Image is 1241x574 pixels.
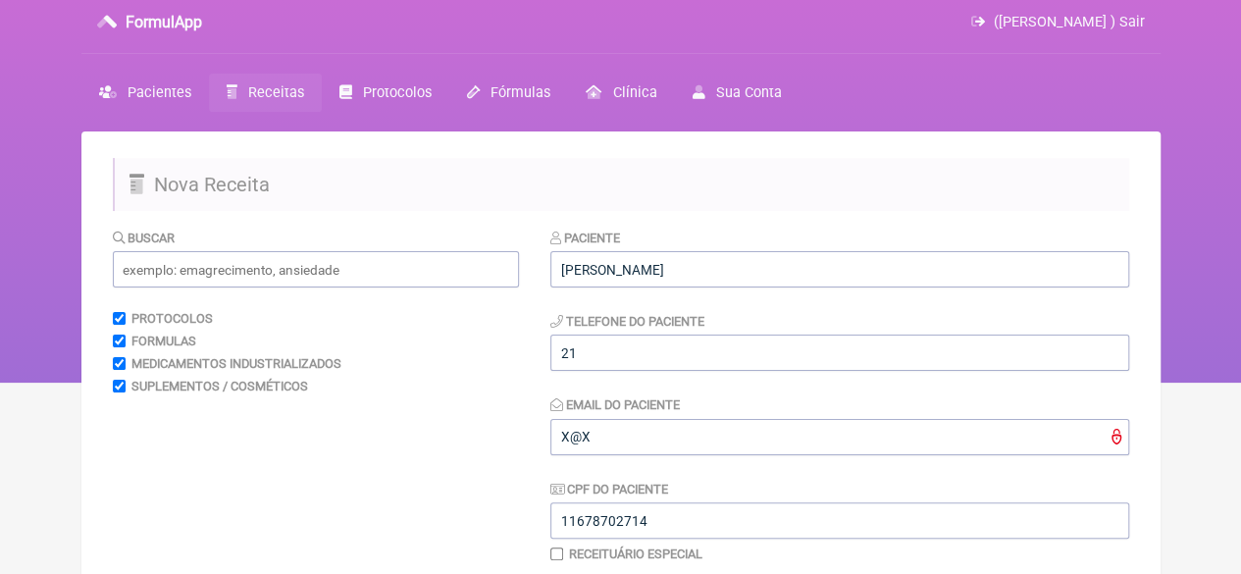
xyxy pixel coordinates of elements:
[81,74,209,112] a: Pacientes
[113,231,176,245] label: Buscar
[131,334,196,348] label: Formulas
[449,74,568,112] a: Fórmulas
[491,84,550,101] span: Fórmulas
[716,84,782,101] span: Sua Conta
[131,356,341,371] label: Medicamentos Industrializados
[131,311,213,326] label: Protocolos
[322,74,449,112] a: Protocolos
[569,547,702,561] label: Receituário Especial
[113,158,1129,211] h2: Nova Receita
[550,314,704,329] label: Telefone do Paciente
[126,13,202,31] h3: FormulApp
[550,482,668,496] label: CPF do Paciente
[612,84,656,101] span: Clínica
[363,84,432,101] span: Protocolos
[113,251,519,287] input: exemplo: emagrecimento, ansiedade
[248,84,304,101] span: Receitas
[131,379,308,393] label: Suplementos / Cosméticos
[971,14,1144,30] a: ([PERSON_NAME] ) Sair
[128,84,191,101] span: Pacientes
[568,74,674,112] a: Clínica
[550,231,620,245] label: Paciente
[550,397,680,412] label: Email do Paciente
[994,14,1145,30] span: ([PERSON_NAME] ) Sair
[674,74,799,112] a: Sua Conta
[209,74,322,112] a: Receitas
